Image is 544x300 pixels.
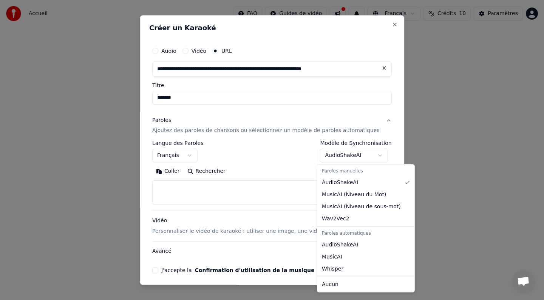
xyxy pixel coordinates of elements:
[322,281,338,288] span: Aucun
[322,179,358,186] span: AudioShakeAI
[322,191,386,198] span: MusicAI ( Niveau du Mot )
[322,203,401,211] span: MusicAI ( Niveau de sous-mot )
[319,228,413,239] div: Paroles automatiques
[322,241,358,249] span: AudioShakeAI
[322,253,342,261] span: MusicAI
[322,215,349,223] span: Wav2Vec2
[319,166,413,177] div: Paroles manuelles
[322,265,343,273] span: Whisper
